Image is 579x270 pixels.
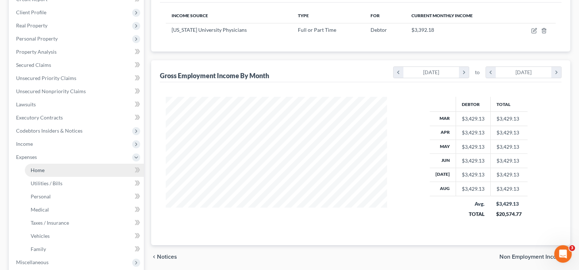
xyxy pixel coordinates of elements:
[394,67,403,78] i: chevron_left
[371,27,387,33] span: Debtor
[31,246,46,252] span: Family
[462,185,484,193] div: $3,429.13
[430,182,456,196] th: Aug
[151,254,177,260] button: chevron_left Notices
[490,154,528,168] td: $3,429.13
[298,27,336,33] span: Full or Part Time
[10,58,144,72] a: Secured Claims
[490,168,528,182] td: $3,429.13
[411,27,434,33] span: $3,392.18
[298,13,308,18] span: Type
[430,140,456,153] th: May
[475,69,480,76] span: to
[403,67,459,78] div: [DATE]
[25,203,144,216] a: Medical
[16,22,47,28] span: Real Property
[25,190,144,203] a: Personal
[490,112,528,126] td: $3,429.13
[430,126,456,140] th: Apr
[10,72,144,85] a: Unsecured Priority Claims
[490,182,528,196] td: $3,429.13
[10,85,144,98] a: Unsecured Nonpriority Claims
[462,171,484,178] div: $3,429.13
[490,97,528,111] th: Total
[461,210,484,218] div: TOTAL
[31,193,51,199] span: Personal
[462,143,484,151] div: $3,429.13
[462,115,484,122] div: $3,429.13
[10,98,144,111] a: Lawsuits
[430,154,456,168] th: Jun
[25,164,144,177] a: Home
[569,245,575,251] span: 3
[430,112,456,126] th: Mar
[496,200,522,208] div: $3,429.13
[172,13,208,18] span: Income Source
[151,254,157,260] i: chevron_left
[25,216,144,229] a: Taxes / Insurance
[10,45,144,58] a: Property Analysis
[461,200,484,208] div: Avg.
[462,157,484,164] div: $3,429.13
[456,97,490,111] th: Debtor
[486,67,496,78] i: chevron_left
[31,167,45,173] span: Home
[16,141,33,147] span: Income
[25,243,144,256] a: Family
[16,259,49,265] span: Miscellaneous
[16,101,36,107] span: Lawsuits
[16,35,58,42] span: Personal Property
[16,154,37,160] span: Expenses
[496,210,522,218] div: $20,574.77
[16,114,63,121] span: Executory Contracts
[371,13,380,18] span: For
[16,128,83,134] span: Codebtors Insiders & Notices
[554,245,572,263] iframe: Intercom live chat
[31,206,49,213] span: Medical
[16,9,46,15] span: Client Profile
[25,177,144,190] a: Utilities / Bills
[499,254,570,260] button: Non Employment Income chevron_right
[459,67,469,78] i: chevron_right
[462,129,484,136] div: $3,429.13
[16,62,51,68] span: Secured Claims
[490,126,528,140] td: $3,429.13
[551,67,561,78] i: chevron_right
[160,71,269,80] div: Gross Employment Income By Month
[172,27,247,33] span: [US_STATE] University Physicians
[496,67,552,78] div: [DATE]
[157,254,177,260] span: Notices
[430,168,456,182] th: [DATE]
[499,254,564,260] span: Non Employment Income
[25,229,144,243] a: Vehicles
[16,49,57,55] span: Property Analysis
[31,220,69,226] span: Taxes / Insurance
[411,13,473,18] span: Current Monthly Income
[490,140,528,153] td: $3,429.13
[31,180,62,186] span: Utilities / Bills
[10,111,144,124] a: Executory Contracts
[16,88,86,94] span: Unsecured Nonpriority Claims
[31,233,50,239] span: Vehicles
[16,75,76,81] span: Unsecured Priority Claims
